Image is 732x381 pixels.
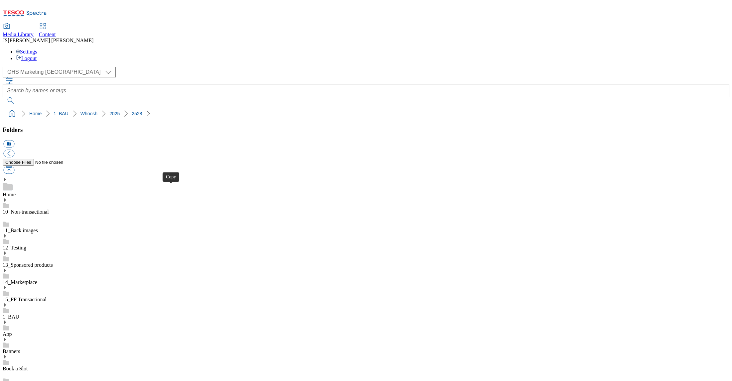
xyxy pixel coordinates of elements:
[3,126,729,134] h3: Folders
[7,108,17,119] a: home
[109,111,120,116] a: 2025
[3,209,49,215] a: 10_Non-transactional
[3,24,34,38] a: Media Library
[54,111,68,116] a: 1_BAU
[3,297,47,302] a: 15_FF Transactional
[3,366,28,371] a: Book a Slot
[16,55,37,61] a: Logout
[16,49,37,54] a: Settings
[3,192,16,197] a: Home
[3,245,26,250] a: 12_Testing
[3,262,53,268] a: 13_Sponsored products
[3,84,729,97] input: Search by names or tags
[3,331,12,337] a: App
[39,32,56,37] span: Content
[3,107,729,120] nav: breadcrumb
[29,111,42,116] a: Home
[80,111,97,116] a: Whoosh
[8,38,93,43] span: [PERSON_NAME] [PERSON_NAME]
[132,111,142,116] a: 2528
[3,38,8,43] span: JS
[3,228,38,233] a: 11_Back images
[3,32,34,37] span: Media Library
[39,24,56,38] a: Content
[3,348,20,354] a: Banners
[3,314,19,320] a: 1_BAU
[3,279,37,285] a: 14_Marketplace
